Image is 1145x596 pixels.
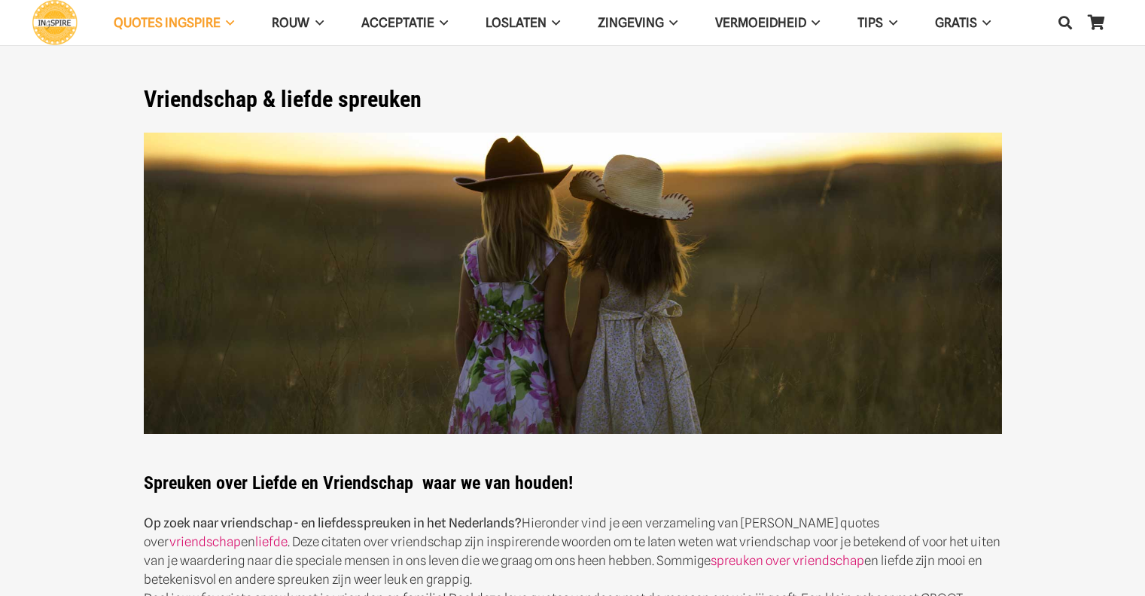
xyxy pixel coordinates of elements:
span: Zingeving Menu [664,4,678,41]
span: QUOTES INGSPIRE Menu [221,4,234,41]
span: Loslaten [486,15,547,30]
span: Loslaten Menu [547,4,560,41]
a: liefde [255,534,288,549]
span: QUOTES INGSPIRE [114,15,221,30]
a: QUOTES INGSPIREQUOTES INGSPIRE Menu [95,4,253,42]
span: Acceptatie [361,15,434,30]
a: AcceptatieAcceptatie Menu [343,4,467,42]
a: Zoeken [1050,4,1080,41]
a: ROUWROUW Menu [253,4,342,42]
a: GRATISGRATIS Menu [916,4,1009,42]
img: De mooiste spreuken over vriendschap om te delen! - Bekijk de mooiste vriendschaps quotes van Ing... [144,133,1002,435]
span: GRATIS Menu [977,4,991,41]
span: TIPS [857,15,883,30]
span: TIPS Menu [883,4,897,41]
span: Zingeving [598,15,664,30]
a: LoslatenLoslaten Menu [467,4,579,42]
span: VERMOEIDHEID Menu [806,4,820,41]
span: VERMOEIDHEID [715,15,806,30]
span: GRATIS [935,15,977,30]
span: ROUW Menu [309,4,323,41]
a: TIPSTIPS Menu [839,4,915,42]
a: vriendschap [169,534,241,549]
span: ROUW [272,15,309,30]
strong: Op zoek naar vriendschap- en liefdesspreuken in het Nederlands? [144,515,522,530]
h1: Vriendschap & liefde spreuken [144,86,1002,113]
a: ZingevingZingeving Menu [579,4,696,42]
a: spreuken over vriendschap [711,553,864,568]
strong: Spreuken over Liefde en Vriendschap waar we van houden! [144,472,573,494]
a: VERMOEIDHEIDVERMOEIDHEID Menu [696,4,839,42]
span: Acceptatie Menu [434,4,448,41]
